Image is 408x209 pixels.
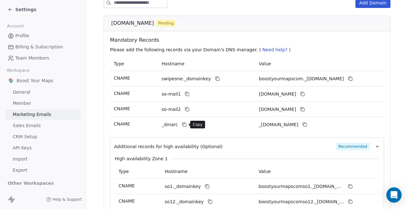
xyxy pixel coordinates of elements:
[13,111,51,118] span: Marketing Emails
[46,197,82,202] a: Help & Support
[162,106,181,113] span: so-mail2
[5,143,81,153] a: API Keys
[162,76,211,82] span: swipeone._domainkey
[114,106,130,111] span: CNAME
[114,143,380,150] button: Additional records for high availability (Optional)Recommended
[259,91,296,97] span: boostyourmapscom1.swipeone.email
[15,44,63,50] span: Billing & Subscription
[8,77,14,84] img: Boost%20Your%20Maps.zip%20-%202.png
[5,42,81,52] a: Billing & Subscription
[111,19,154,27] span: [DOMAIN_NAME]
[110,36,387,44] span: Mandatory Records
[259,106,296,113] span: boostyourmapscom2.swipeone.email
[13,122,41,129] span: Sales Emails
[5,165,81,176] a: Export
[165,198,204,205] span: so12._domainkey
[114,76,130,81] span: CNAME
[119,183,135,188] span: CNAME
[13,145,32,151] span: API Keys
[5,120,81,131] a: Sales Emails
[5,98,81,109] a: Member
[386,187,402,203] div: Open Intercom Messenger
[15,32,29,39] span: Profile
[259,198,344,205] span: boostyourmapscomso12._domainkey.swipeone.email
[259,183,344,190] span: boostyourmapscomso1._domainkey.swipeone.email
[5,109,81,120] a: Marketing Emails
[110,47,387,53] p: Please add the following records via your Domain's DNS manager. ( )
[5,87,81,97] a: General
[336,143,370,150] span: Recommended
[119,198,135,204] span: CNAME
[5,132,81,142] a: CRM Setup
[162,91,181,97] span: so-mail1
[114,143,223,150] span: Additional records for high availability (Optional)
[162,121,178,128] span: _dmarc
[13,156,27,162] span: Import
[13,100,31,107] span: Member
[114,121,130,126] span: CNAME
[262,47,288,52] span: Need help?
[165,169,188,174] span: Hostname
[5,53,81,63] a: Team Members
[158,20,174,26] span: Pending
[5,31,81,41] a: Profile
[193,122,203,127] p: Copy
[17,77,53,84] span: Boost Your Maps
[165,183,201,190] span: so1._domainkey
[4,66,32,75] span: Workspace
[259,61,271,66] span: Value
[5,154,81,164] a: Import
[114,61,154,67] p: Type
[13,133,37,140] span: CRM Setup
[13,167,27,174] span: Export
[15,55,49,61] span: Team Members
[13,89,30,96] span: General
[162,61,185,66] span: Hostname
[8,6,36,13] a: Settings
[119,168,157,175] p: Type
[5,178,56,188] span: Other Workspaces
[15,6,36,13] span: Settings
[4,21,26,31] span: Account
[115,155,168,162] span: High availability Zone 1
[259,76,344,82] span: boostyourmapscom._domainkey.swipeone.email
[53,197,82,202] span: Help & Support
[259,169,271,174] span: Value
[114,91,130,96] span: CNAME
[259,121,298,128] span: _dmarc.swipeone.email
